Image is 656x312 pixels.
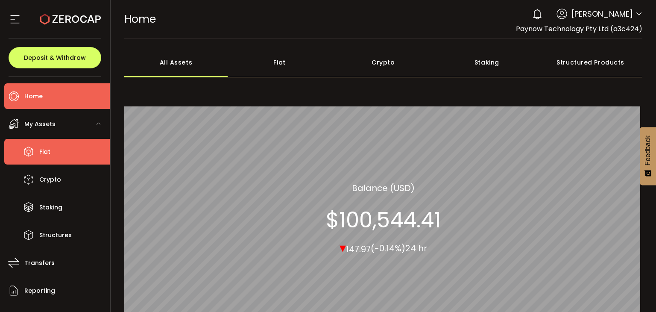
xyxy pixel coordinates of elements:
[39,229,72,241] span: Structures
[346,243,371,255] span: 147.97
[24,55,86,61] span: Deposit & Withdraw
[124,47,228,77] div: All Assets
[613,271,656,312] iframe: Chat Widget
[435,47,539,77] div: Staking
[644,135,652,165] span: Feedback
[39,201,62,214] span: Staking
[24,285,55,297] span: Reporting
[326,207,441,233] section: $100,544.41
[24,118,56,130] span: My Assets
[124,12,156,26] span: Home
[39,146,50,158] span: Fiat
[371,242,405,254] span: (-0.14%)
[24,257,55,269] span: Transfers
[331,47,435,77] div: Crypto
[24,90,43,103] span: Home
[352,181,415,194] section: Balance (USD)
[516,24,642,34] span: Paynow Technology Pty Ltd (a3c424)
[405,242,427,254] span: 24 hr
[640,127,656,185] button: Feedback - Show survey
[539,47,642,77] div: Structured Products
[9,47,101,68] button: Deposit & Withdraw
[228,47,331,77] div: Fiat
[39,174,61,186] span: Crypto
[340,238,346,256] span: ▾
[571,8,633,20] span: [PERSON_NAME]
